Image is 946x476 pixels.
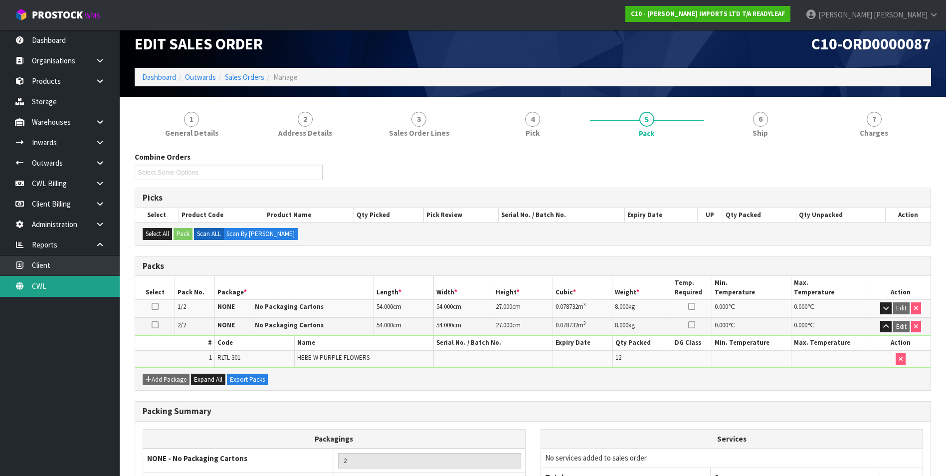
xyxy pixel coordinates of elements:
[433,276,493,299] th: Width
[753,112,768,127] span: 6
[818,10,872,19] span: [PERSON_NAME]
[217,302,235,311] strong: NONE
[631,9,785,18] strong: C10 - [PERSON_NAME] IMPORTS LTD T/A READYLEAF
[493,300,553,317] td: cm
[496,321,512,329] span: 27.000
[791,276,871,299] th: Max. Temperature
[174,228,192,240] button: Pack
[215,276,374,299] th: Package
[374,318,433,335] td: cm
[194,375,222,384] span: Expand All
[223,228,298,240] label: Scan By [PERSON_NAME]
[712,318,791,335] td: ℃
[377,302,393,311] span: 54.000
[553,300,612,317] td: m
[493,318,553,335] td: cm
[424,208,498,222] th: Pick Review
[165,128,218,138] span: General Details
[712,300,791,317] td: ℃
[893,321,910,333] button: Edit
[143,228,172,240] button: Select All
[612,336,672,350] th: Qty Packed
[194,228,224,240] label: Scan ALL
[796,208,885,222] th: Qty Unpacked
[615,353,621,362] span: 12
[794,321,807,329] span: 0.000
[612,318,672,335] td: kg
[143,407,923,416] h3: Packing Summary
[871,276,931,299] th: Action
[143,261,923,271] h3: Packs
[791,300,871,317] td: ℃
[811,34,931,54] span: C10-ORD0000087
[215,336,295,350] th: Code
[32,8,83,21] span: ProStock
[723,208,796,222] th: Qty Packed
[525,112,540,127] span: 4
[625,208,698,222] th: Expiry Date
[255,321,324,329] strong: No Packaging Cartons
[297,353,370,362] span: HEBE W PURPLE FLOWERS
[147,454,247,463] strong: NONE - No Packaging Cartons
[436,302,453,311] span: 54.000
[298,112,313,127] span: 2
[135,152,190,162] label: Combine Orders
[715,302,728,311] span: 0.000
[871,336,931,350] th: Action
[526,128,540,138] span: Pick
[433,300,493,317] td: cm
[374,276,433,299] th: Length
[184,112,199,127] span: 1
[753,128,768,138] span: Ship
[143,429,526,449] th: Packagings
[541,449,923,468] td: No services added to sales order.
[278,128,332,138] span: Address Details
[15,8,27,21] img: cube-alt.png
[135,208,179,222] th: Select
[135,336,215,350] th: #
[175,276,215,299] th: Pack No.
[885,208,931,222] th: Action
[712,336,791,350] th: Min. Temperature
[135,276,175,299] th: Select
[143,193,923,203] h3: Picks
[860,128,888,138] span: Charges
[179,208,264,222] th: Product Code
[612,300,672,317] td: kg
[191,374,225,386] button: Expand All
[794,302,807,311] span: 0.000
[411,112,426,127] span: 3
[227,374,268,386] button: Export Packs
[496,302,512,311] span: 27.000
[612,276,672,299] th: Weight
[541,430,923,449] th: Services
[556,321,578,329] span: 0.078732
[583,320,586,326] sup: 3
[255,302,324,311] strong: No Packaging Cartons
[178,302,186,311] span: 1/2
[639,128,654,139] span: Pack
[553,318,612,335] td: m
[433,336,553,350] th: Serial No. / Batch No.
[209,353,212,362] span: 1
[217,321,235,329] strong: NONE
[615,321,628,329] span: 8.000
[615,302,628,311] span: 8.000
[493,276,553,299] th: Height
[85,11,100,20] small: WMS
[712,276,791,299] th: Min. Temperature
[639,112,654,127] span: 5
[436,321,453,329] span: 54.000
[874,10,928,19] span: [PERSON_NAME]
[178,321,186,329] span: 2/2
[377,321,393,329] span: 54.000
[185,72,216,82] a: Outwards
[791,318,871,335] td: ℃
[583,301,586,308] sup: 3
[715,321,728,329] span: 0.000
[672,336,712,350] th: DG Class
[698,208,723,222] th: UP
[498,208,625,222] th: Serial No. / Batch No.
[354,208,423,222] th: Qty Picked
[893,302,910,314] button: Edit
